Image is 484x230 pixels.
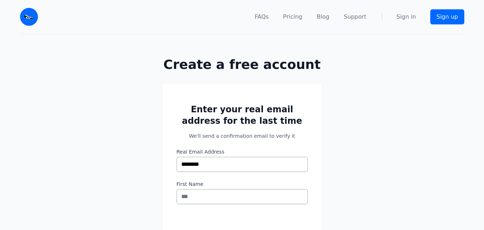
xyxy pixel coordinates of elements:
[177,148,308,155] label: Real Email Address
[430,9,464,24] a: Sign up
[255,13,269,21] a: FAQs
[177,180,308,188] label: First Name
[283,13,302,21] a: Pricing
[397,13,416,21] a: Sign in
[177,104,308,127] h2: Enter your real email address for the last time
[139,57,345,72] h1: Create a free account
[317,13,329,21] a: Blog
[177,132,308,140] p: We'll send a confirmation email to verify it
[20,8,38,26] img: Email Monster
[344,13,366,21] a: Support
